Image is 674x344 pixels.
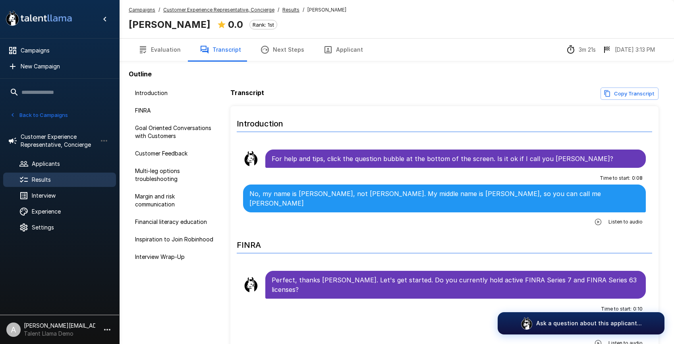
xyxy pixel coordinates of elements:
span: Financial literacy education [135,218,214,226]
div: Multi-leg options troubleshooting [129,164,221,186]
button: Transcript [190,39,251,61]
b: 0.0 [228,19,243,30]
div: Customer Feedback [129,146,221,161]
span: Margin and risk communication [135,192,214,208]
span: Rank: 1st [250,21,277,28]
img: logo_glasses@2x.png [520,317,533,330]
p: [DATE] 3:13 PM [615,46,655,54]
div: Interview Wrap-Up [129,250,221,264]
img: llama_clean.png [243,277,259,293]
span: Multi-leg options troubleshooting [135,167,214,183]
div: The time between starting and completing the interview [566,45,596,54]
h6: FINRA [237,232,652,253]
img: llama_clean.png [243,151,259,167]
span: 0 : 08 [632,174,643,182]
button: Evaluation [129,39,190,61]
div: Margin and risk communication [129,189,221,212]
div: Inspiration to Join Robinhood [129,232,221,247]
span: Time to start : [601,305,632,313]
div: Introduction [129,86,221,100]
span: FINRA [135,107,214,115]
button: Copy transcript [601,87,659,100]
p: Perfect, thanks [PERSON_NAME]. Let's get started. Do you currently hold active FINRA Series 7 and... [272,275,639,294]
button: Applicant [314,39,373,61]
span: Inspiration to Join Robinhood [135,235,214,243]
p: Ask a question about this applicant... [536,319,642,327]
span: Introduction [135,89,214,97]
div: FINRA [129,103,221,118]
h6: Introduction [237,111,652,132]
b: Transcript [230,89,264,97]
b: [PERSON_NAME] [129,19,211,30]
span: Time to start : [600,174,630,182]
span: Goal Oriented Conversations with Customers [135,124,214,140]
button: Ask a question about this applicant... [498,312,664,334]
div: The date and time when the interview was completed [602,45,655,54]
div: Financial literacy education [129,215,221,229]
span: Customer Feedback [135,150,214,157]
span: Listen to audio [608,218,643,226]
button: Next Steps [251,39,314,61]
p: 3m 21s [579,46,596,54]
span: Interview Wrap-Up [135,253,214,261]
span: 0 : 10 [633,305,643,313]
div: Goal Oriented Conversations with Customers [129,121,221,143]
p: No, my name is [PERSON_NAME], not [PERSON_NAME]. My middle name is [PERSON_NAME], so you can call... [249,189,639,208]
p: For help and tips, click the question bubble at the bottom of the screen. Is it ok if I call you ... [272,154,639,163]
